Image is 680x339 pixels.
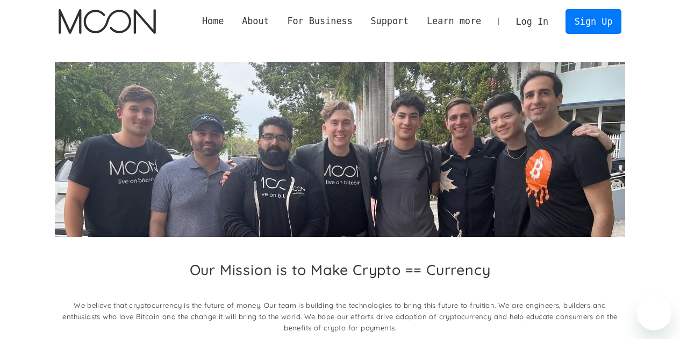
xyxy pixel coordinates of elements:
a: Sign Up [566,9,621,33]
img: Moon Logo [59,9,156,34]
a: Home [193,15,233,28]
a: Log In [507,10,557,33]
div: About [233,15,278,28]
a: home [59,9,156,34]
div: Learn more [418,15,490,28]
h2: Our Mission is to Make Crypto == Currency [190,261,491,278]
div: About [242,15,269,28]
div: Support [362,15,418,28]
div: Learn more [427,15,481,28]
div: For Business [278,15,362,28]
div: For Business [287,15,352,28]
iframe: Button to launch messaging window [637,296,671,330]
p: We believe that cryptocurrency is the future of money. Our team is building the technologies to b... [55,300,625,334]
div: Support [370,15,409,28]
